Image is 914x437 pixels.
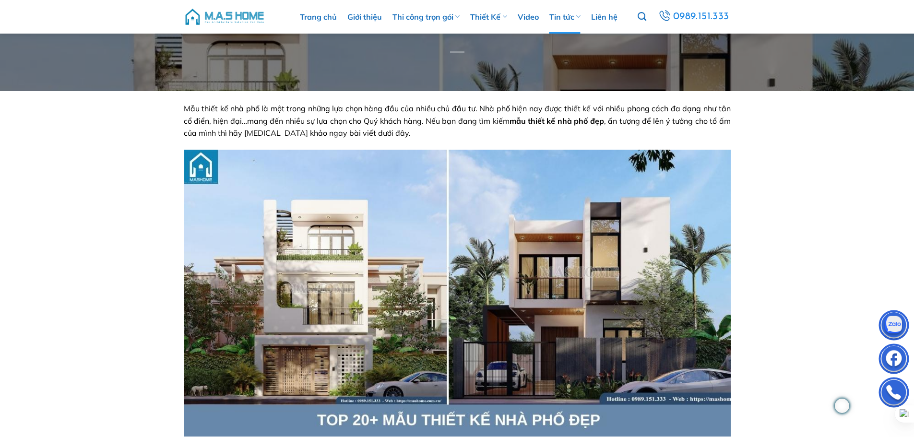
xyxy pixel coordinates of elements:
img: Facebook [879,346,908,375]
strong: mẫu thiết kế nhà phố đẹp [510,116,604,126]
img: M.A.S HOME – Tổng Thầu Thiết Kế Và Xây Nhà Trọn Gói [184,2,265,31]
img: Phone [879,379,908,408]
img: Top 20+ mẫu thiết kế nhà phố đẹp 2025 1 [184,150,731,437]
a: Tìm kiếm [638,7,646,27]
span: 0989.151.333 [673,9,729,25]
span: Mẫu thiết kế nhà phố là một trong những lựa chọn hàng đầu của nhiều chủ đầu tư. Nhà phố hiện nay ... [184,104,731,138]
img: Zalo [879,312,908,341]
a: 0989.151.333 [657,8,730,25]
